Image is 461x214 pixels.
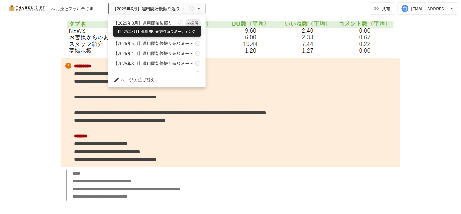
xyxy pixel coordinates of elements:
[113,30,194,37] span: 【2025年6月】運用開始後振り返りミーティング
[113,70,194,77] span: 【2025年2月】運用開始後振り返りミーティング
[113,40,194,47] span: 【2025年5月】運用開始後振り返りミーティング
[113,20,177,26] span: 【2025年8月】運用開始後振り返りミーティング
[113,60,194,67] span: 【2025年3月】運用開始後振り返りミーティング
[185,20,201,26] span: 非公開
[108,75,206,85] li: ページの並び替え
[113,50,194,57] span: 【2025年4月】運用開始後振り返りミーティング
